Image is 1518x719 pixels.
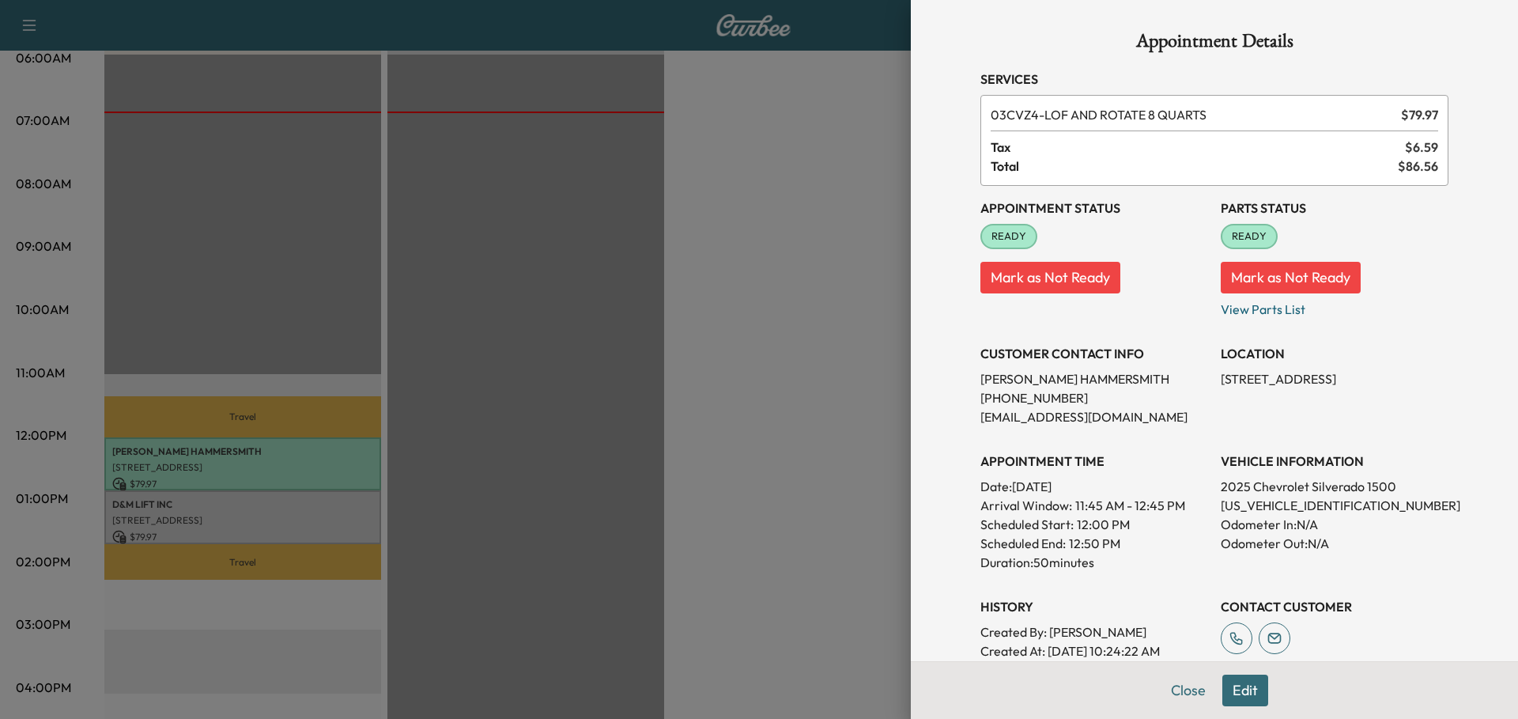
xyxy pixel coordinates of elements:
[980,262,1120,293] button: Mark as Not Ready
[1221,477,1448,496] p: 2025 Chevrolet Silverado 1500
[1221,262,1361,293] button: Mark as Not Ready
[980,369,1208,388] p: [PERSON_NAME] HAMMERSMITH
[1221,293,1448,319] p: View Parts List
[980,32,1448,57] h1: Appointment Details
[1222,229,1276,244] span: READY
[980,407,1208,426] p: [EMAIL_ADDRESS][DOMAIN_NAME]
[980,641,1208,660] p: Created At : [DATE] 10:24:22 AM
[1405,138,1438,157] span: $ 6.59
[991,138,1405,157] span: Tax
[980,597,1208,616] h3: History
[980,534,1066,553] p: Scheduled End:
[980,553,1208,572] p: Duration: 50 minutes
[1075,496,1185,515] span: 11:45 AM - 12:45 PM
[1398,157,1438,176] span: $ 86.56
[980,515,1074,534] p: Scheduled Start:
[1221,199,1448,218] h3: Parts Status
[980,660,1208,679] p: Modified By : [PERSON_NAME]
[1401,105,1438,124] span: $ 79.97
[1221,452,1448,471] h3: VEHICLE INFORMATION
[982,229,1036,244] span: READY
[1221,515,1448,534] p: Odometer In: N/A
[1221,369,1448,388] p: [STREET_ADDRESS]
[1222,675,1268,706] button: Edit
[980,477,1208,496] p: Date: [DATE]
[980,452,1208,471] h3: APPOINTMENT TIME
[1221,534,1448,553] p: Odometer Out: N/A
[991,157,1398,176] span: Total
[1077,515,1130,534] p: 12:00 PM
[1221,597,1448,616] h3: CONTACT CUSTOMER
[980,496,1208,515] p: Arrival Window:
[1221,344,1448,363] h3: LOCATION
[980,70,1448,89] h3: Services
[980,623,1208,641] p: Created By : [PERSON_NAME]
[991,105,1395,124] span: LOF AND ROTATE 8 QUARTS
[980,388,1208,407] p: [PHONE_NUMBER]
[1069,534,1120,553] p: 12:50 PM
[1161,675,1216,706] button: Close
[980,199,1208,218] h3: Appointment Status
[1221,496,1448,515] p: [US_VEHICLE_IDENTIFICATION_NUMBER]
[980,344,1208,363] h3: CUSTOMER CONTACT INFO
